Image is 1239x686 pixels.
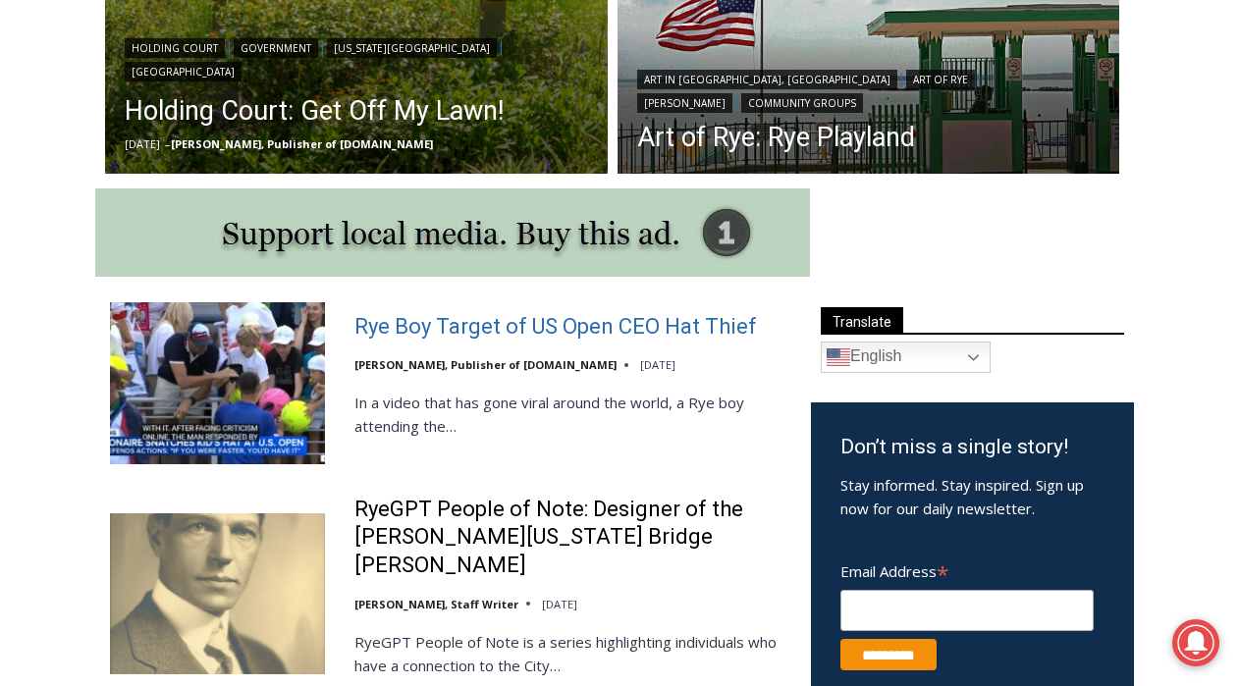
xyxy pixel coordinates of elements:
p: In a video that has gone viral around the world, a Rye boy attending the… [354,391,785,438]
div: No Generators on Trucks so No Noise or Pollution [129,35,485,54]
a: Holding Court [125,38,225,58]
a: Community Groups [741,93,863,113]
a: [PERSON_NAME], Staff Writer [354,597,518,611]
a: [PERSON_NAME], Publisher of [DOMAIN_NAME] [354,357,617,372]
time: [DATE] [640,357,675,372]
a: Holding Court: Get Off My Lawn! [125,91,588,131]
a: Art of Rye: Rye Playland [637,123,1101,152]
div: | | | [125,34,588,81]
div: Located at [STREET_ADDRESS][PERSON_NAME] [202,123,289,235]
a: Art in [GEOGRAPHIC_DATA], [GEOGRAPHIC_DATA] [637,70,897,89]
a: Rye Boy Target of US Open CEO Hat Thief [354,313,757,342]
span: – [165,136,171,151]
a: [US_STATE][GEOGRAPHIC_DATA] [327,38,497,58]
a: [PERSON_NAME] [637,93,732,113]
a: Government [234,38,318,58]
p: RyeGPT People of Note is a series highlighting individuals who have a connection to the City… [354,630,785,677]
img: en [827,345,850,369]
a: [PERSON_NAME], Publisher of [DOMAIN_NAME] [171,136,433,151]
a: Book [PERSON_NAME]'s Good Humor for Your Event [583,6,709,89]
a: Intern @ [DOMAIN_NAME] [472,190,951,244]
img: support local media, buy this ad [95,188,810,277]
img: Rye Boy Target of US Open CEO Hat Thief [110,302,325,463]
h3: Don’t miss a single story! [840,432,1104,463]
a: Open Tues. - Sun. [PHONE_NUMBER] [1,197,197,244]
h4: Book [PERSON_NAME]'s Good Humor for Your Event [598,21,683,76]
span: Translate [821,307,903,334]
div: "I learned about the history of a place I’d honestly never considered even as a resident of [GEOG... [496,1,928,190]
label: Email Address [840,552,1094,587]
a: [GEOGRAPHIC_DATA] [125,62,242,81]
time: [DATE] [125,136,160,151]
span: Intern @ [DOMAIN_NAME] [513,195,910,239]
a: RyeGPT People of Note: Designer of the [PERSON_NAME][US_STATE] Bridge [PERSON_NAME] [354,496,785,580]
a: Art of Rye [906,70,975,89]
a: English [821,342,991,373]
time: [DATE] [542,597,577,611]
span: Open Tues. - Sun. [PHONE_NUMBER] [6,202,192,277]
p: Stay informed. Stay inspired. Sign up now for our daily newsletter. [840,473,1104,520]
div: | | | [637,66,1101,113]
img: RyeGPT People of Note: Designer of the George Washington Bridge Othmar Ammann [110,513,325,674]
